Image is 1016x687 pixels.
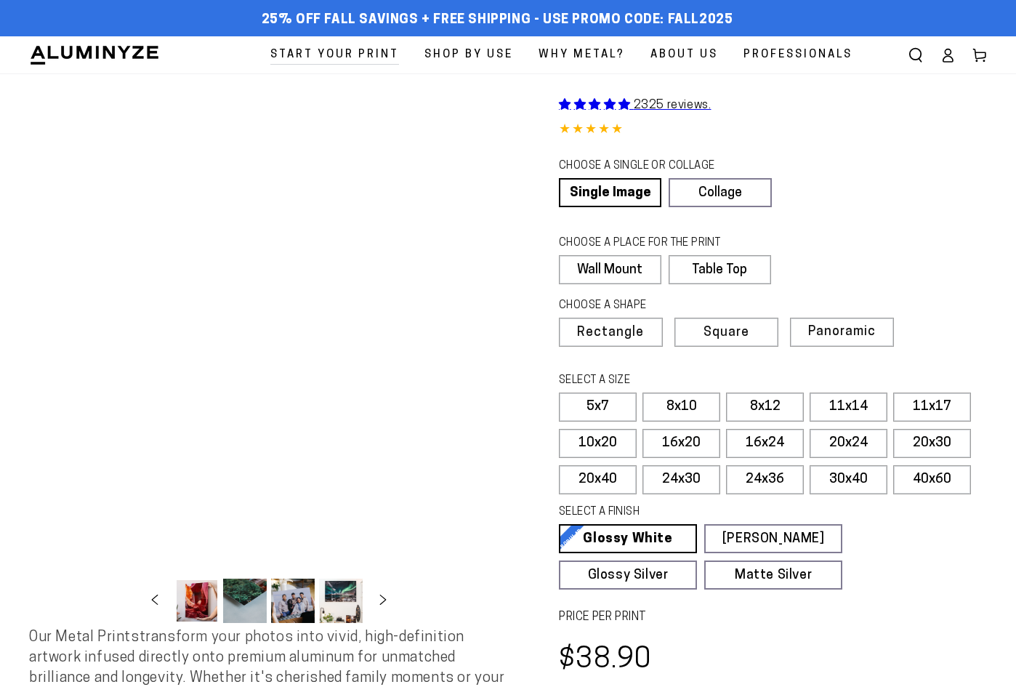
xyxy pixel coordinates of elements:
[559,646,653,675] bdi: $38.90
[559,609,987,626] label: PRICE PER PRINT
[810,465,887,494] label: 30x40
[743,45,852,65] span: Professionals
[726,393,804,422] label: 8x12
[29,44,160,66] img: Aluminyze
[642,465,720,494] label: 24x30
[559,393,637,422] label: 5x7
[893,393,971,422] label: 11x17
[271,579,315,623] button: Load image 3 in gallery view
[577,326,644,340] span: Rectangle
[900,39,932,71] summary: Search our site
[259,36,410,73] a: Start Your Print
[139,585,171,617] button: Slide left
[175,579,219,623] button: Load image 1 in gallery view
[733,36,863,73] a: Professionals
[559,255,661,284] label: Wall Mount
[726,429,804,458] label: 16x24
[559,236,757,252] legend: CHOOSE A PLACE FOR THE PRINT
[642,393,720,422] label: 8x10
[528,36,636,73] a: Why Metal?
[414,36,524,73] a: Shop By Use
[223,579,267,623] button: Load image 2 in gallery view
[559,429,637,458] label: 10x20
[559,178,661,207] a: Single Image
[319,579,363,623] button: Load image 4 in gallery view
[810,393,887,422] label: 11x14
[810,429,887,458] label: 20x24
[559,561,697,590] a: Glossy Silver
[559,120,987,141] div: 4.85 out of 5.0 stars
[29,73,508,627] media-gallery: Gallery Viewer
[559,505,810,521] legend: SELECT A FINISH
[559,298,759,314] legend: CHOOSE A SHAPE
[559,373,810,389] legend: SELECT A SIZE
[669,255,771,284] label: Table Top
[539,45,625,65] span: Why Metal?
[893,465,971,494] label: 40x60
[559,465,637,494] label: 20x40
[808,325,876,339] span: Panoramic
[703,326,749,340] span: Square
[559,100,711,111] a: 2325 reviews.
[640,36,729,73] a: About Us
[650,45,718,65] span: About Us
[704,524,842,553] a: [PERSON_NAME]
[893,429,971,458] label: 20x30
[424,45,513,65] span: Shop By Use
[726,465,804,494] label: 24x36
[262,12,733,28] span: 25% off FALL Savings + Free Shipping - Use Promo Code: FALL2025
[634,100,711,111] span: 2325 reviews.
[559,158,758,174] legend: CHOOSE A SINGLE OR COLLAGE
[704,561,842,590] a: Matte Silver
[367,585,399,617] button: Slide right
[270,45,399,65] span: Start Your Print
[642,429,720,458] label: 16x20
[559,524,697,553] a: Glossy White
[669,178,771,207] a: Collage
